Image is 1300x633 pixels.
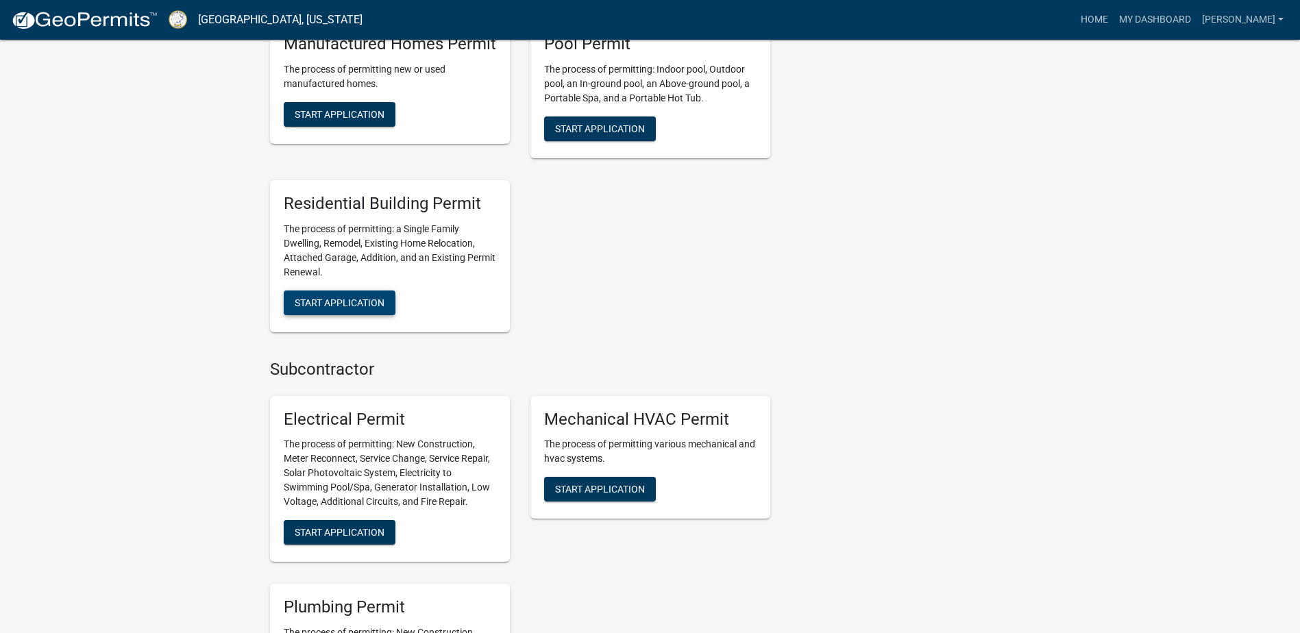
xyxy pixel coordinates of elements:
a: [PERSON_NAME] [1197,7,1289,33]
p: The process of permitting: a Single Family Dwelling, Remodel, Existing Home Relocation, Attached ... [284,222,496,280]
h5: Pool Permit [544,34,757,54]
button: Start Application [544,116,656,141]
span: Start Application [555,123,645,134]
h5: Residential Building Permit [284,194,496,214]
h5: Mechanical HVAC Permit [544,410,757,430]
p: The process of permitting new or used manufactured homes. [284,62,496,91]
p: The process of permitting: New Construction, Meter Reconnect, Service Change, Service Repair, Sol... [284,437,496,509]
span: Start Application [295,109,384,120]
h4: Subcontractor [270,360,770,380]
a: Home [1075,7,1114,33]
p: The process of permitting various mechanical and hvac systems. [544,437,757,466]
button: Start Application [284,290,395,315]
a: [GEOGRAPHIC_DATA], [US_STATE] [198,8,363,32]
p: The process of permitting: Indoor pool, Outdoor pool, an In-ground pool, an Above-ground pool, a ... [544,62,757,105]
span: Start Application [555,484,645,495]
span: Start Application [295,527,384,538]
span: Start Application [295,297,384,308]
img: Putnam County, Georgia [169,10,187,29]
h5: Electrical Permit [284,410,496,430]
a: My Dashboard [1114,7,1197,33]
button: Start Application [544,477,656,501]
h5: Manufactured Homes Permit [284,34,496,54]
button: Start Application [284,520,395,545]
button: Start Application [284,102,395,127]
h5: Plumbing Permit [284,597,496,617]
